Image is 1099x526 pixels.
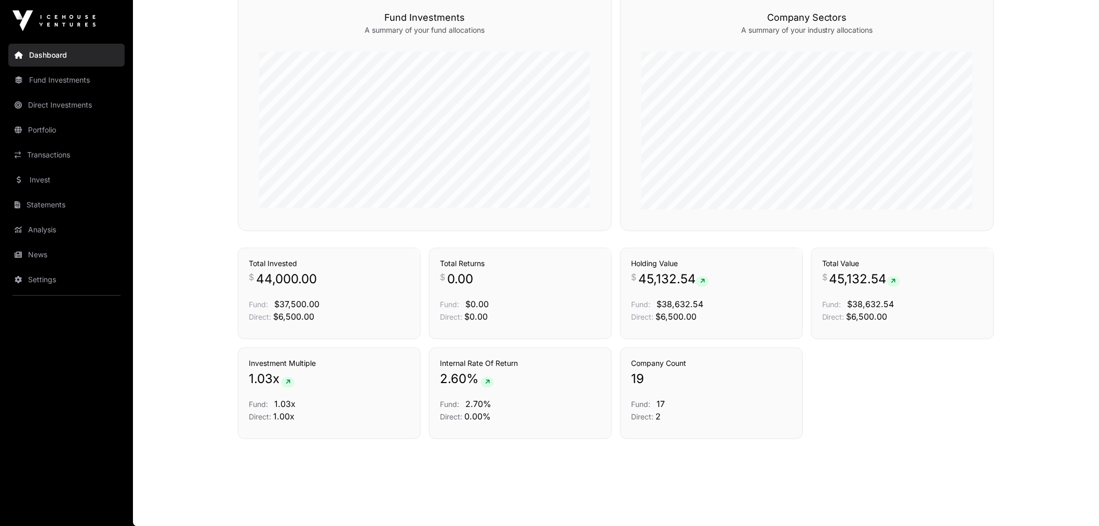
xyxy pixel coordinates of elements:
[259,10,591,25] h3: Fund Investments
[440,313,462,322] span: Direct:
[274,299,319,310] span: $37,500.00
[8,94,125,116] a: Direct Investments
[848,299,894,310] span: $38,632.54
[465,299,489,310] span: $0.00
[466,371,479,388] span: %
[631,371,644,388] span: 19
[249,371,273,388] span: 1.03
[641,25,973,35] p: A summary of your industry allocations
[440,371,466,388] span: 2.60
[256,271,317,288] span: 44,000.00
[249,300,268,309] span: Fund:
[631,259,792,269] h3: Holding Value
[249,259,410,269] h3: Total Invested
[822,271,827,284] span: $
[273,412,294,422] span: 1.00x
[273,371,279,388] span: x
[631,313,653,322] span: Direct:
[8,44,125,67] a: Dashboard
[829,271,900,288] span: 45,132.54
[249,413,271,422] span: Direct:
[249,313,271,322] span: Direct:
[8,268,125,291] a: Settings
[249,271,254,284] span: $
[655,312,696,322] span: $6,500.00
[440,413,462,422] span: Direct:
[8,193,125,216] a: Statements
[273,312,314,322] span: $6,500.00
[631,359,792,369] h3: Company Count
[249,400,268,409] span: Fund:
[447,271,473,288] span: 0.00
[440,259,601,269] h3: Total Returns
[631,300,650,309] span: Fund:
[822,259,983,269] h3: Total Value
[847,312,888,322] span: $6,500.00
[656,299,703,310] span: $38,632.54
[641,10,973,25] h3: Company Sectors
[8,69,125,91] a: Fund Investments
[259,25,591,35] p: A summary of your fund allocations
[440,271,445,284] span: $
[631,413,653,422] span: Direct:
[249,359,410,369] h3: Investment Multiple
[655,412,661,422] span: 2
[12,10,96,31] img: Icehouse Ventures Logo
[631,400,650,409] span: Fund:
[464,412,491,422] span: 0.00%
[631,271,636,284] span: $
[656,399,665,410] span: 17
[440,300,459,309] span: Fund:
[1047,476,1099,526] iframe: Chat Widget
[8,243,125,266] a: News
[440,400,459,409] span: Fund:
[8,218,125,241] a: Analysis
[464,312,488,322] span: $0.00
[274,399,296,410] span: 1.03x
[8,119,125,141] a: Portfolio
[8,143,125,166] a: Transactions
[8,168,125,191] a: Invest
[440,359,601,369] h3: Internal Rate Of Return
[822,313,845,322] span: Direct:
[822,300,841,309] span: Fund:
[465,399,491,410] span: 2.70%
[638,271,709,288] span: 45,132.54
